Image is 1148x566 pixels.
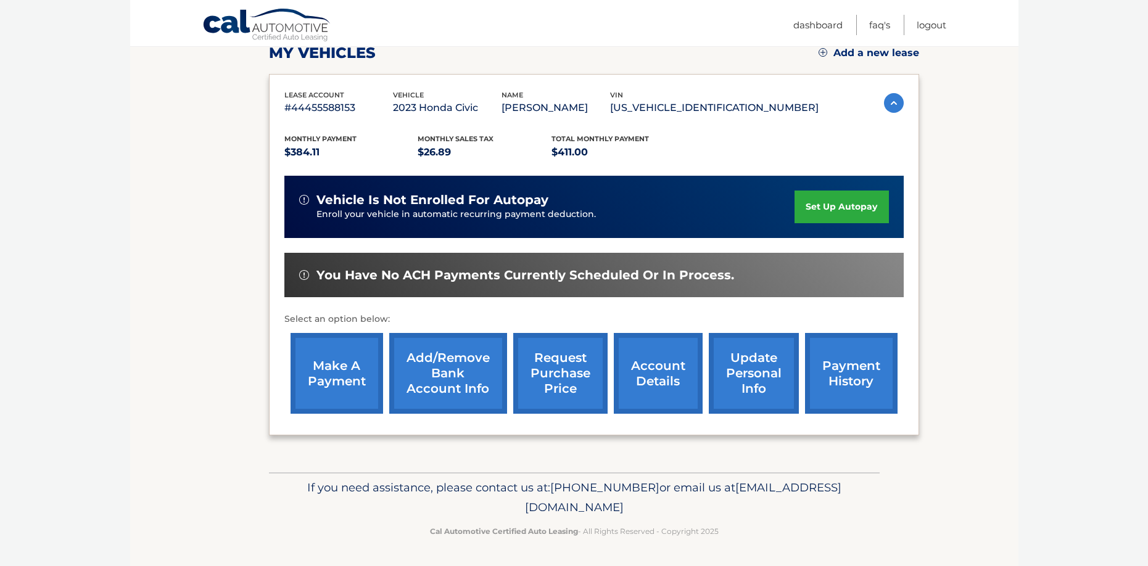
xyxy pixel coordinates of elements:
span: lease account [284,91,344,99]
span: name [502,91,523,99]
a: FAQ's [869,15,890,35]
img: alert-white.svg [299,195,309,205]
a: request purchase price [513,333,608,414]
a: Cal Automotive [202,8,332,44]
img: alert-white.svg [299,270,309,280]
strong: Cal Automotive Certified Auto Leasing [430,527,578,536]
span: vehicle [393,91,424,99]
span: vehicle is not enrolled for autopay [316,192,548,208]
a: Logout [917,15,946,35]
span: Total Monthly Payment [551,134,649,143]
a: payment history [805,333,898,414]
a: Dashboard [793,15,843,35]
p: If you need assistance, please contact us at: or email us at [277,478,872,517]
p: $26.89 [418,144,551,161]
img: accordion-active.svg [884,93,904,113]
p: $384.11 [284,144,418,161]
a: Add a new lease [819,47,919,59]
span: Monthly Payment [284,134,357,143]
p: [PERSON_NAME] [502,99,610,117]
p: [US_VEHICLE_IDENTIFICATION_NUMBER] [610,99,819,117]
a: account details [614,333,703,414]
span: vin [610,91,623,99]
p: Select an option below: [284,312,904,327]
span: Monthly sales Tax [418,134,493,143]
a: Add/Remove bank account info [389,333,507,414]
h2: my vehicles [269,44,376,62]
p: - All Rights Reserved - Copyright 2025 [277,525,872,538]
span: You have no ACH payments currently scheduled or in process. [316,268,734,283]
a: set up autopay [795,191,888,223]
a: make a payment [291,333,383,414]
span: [PHONE_NUMBER] [550,480,659,494]
span: [EMAIL_ADDRESS][DOMAIN_NAME] [525,480,841,514]
p: 2023 Honda Civic [393,99,502,117]
img: add.svg [819,48,827,57]
p: #44455588153 [284,99,393,117]
p: Enroll your vehicle in automatic recurring payment deduction. [316,208,795,221]
p: $411.00 [551,144,685,161]
a: update personal info [709,333,799,414]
